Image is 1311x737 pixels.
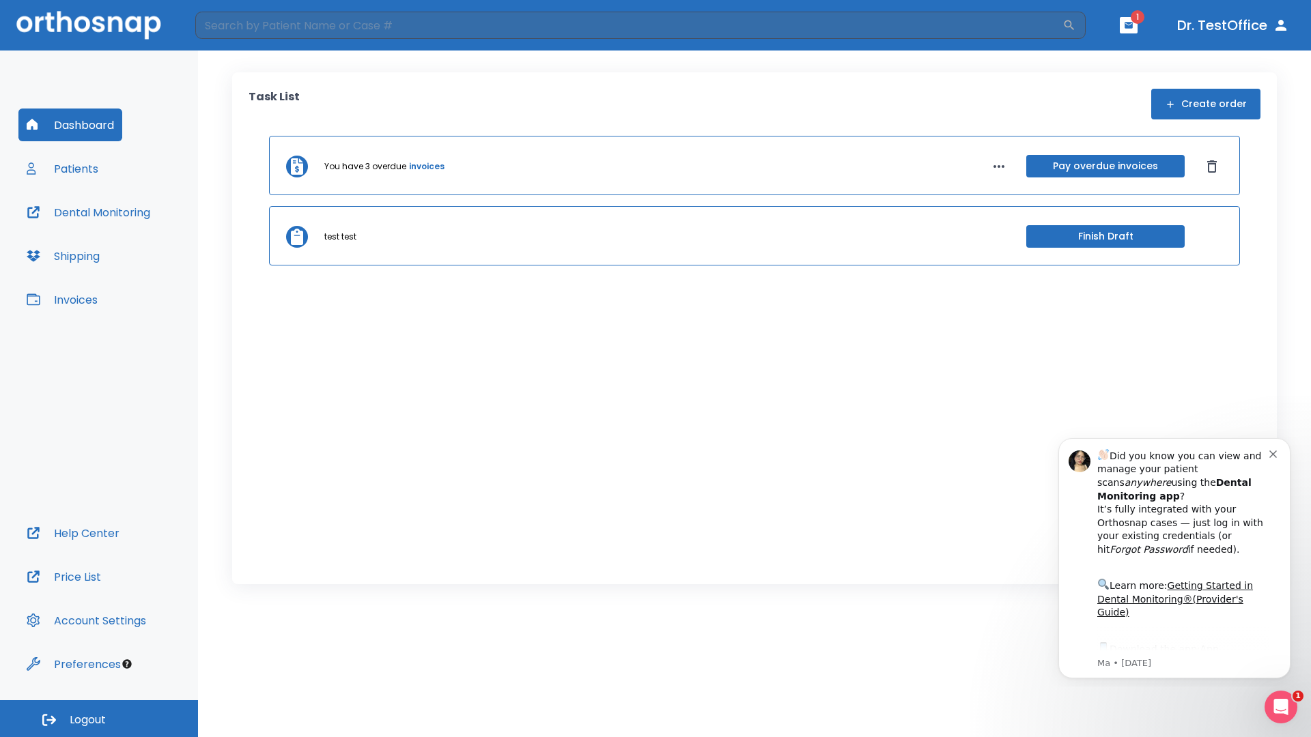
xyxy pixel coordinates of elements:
[16,11,161,39] img: Orthosnap
[324,160,406,173] p: You have 3 overdue
[18,283,106,316] button: Invoices
[59,214,231,284] div: Download the app: | ​ Let us know if you need help getting started!
[59,231,231,244] p: Message from Ma, sent 5w ago
[18,648,129,680] button: Preferences
[1151,89,1260,119] button: Create order
[324,231,356,243] p: test test
[1201,156,1223,177] button: Dismiss
[249,89,300,119] p: Task List
[121,658,133,670] div: Tooltip anchor
[18,196,158,229] button: Dental Monitoring
[18,517,128,549] button: Help Center
[1265,691,1297,723] iframe: Intercom live chat
[18,152,107,185] button: Patients
[409,160,445,173] a: invoices
[231,21,242,32] button: Dismiss notification
[1038,426,1311,687] iframe: Intercom notifications message
[195,12,1062,39] input: Search by Patient Name or Case #
[1131,10,1144,24] span: 1
[1026,155,1185,177] button: Pay overdue invoices
[59,218,181,242] a: App Store
[18,604,154,637] button: Account Settings
[18,560,109,593] button: Price List
[18,240,108,272] button: Shipping
[1172,13,1295,38] button: Dr. TestOffice
[1026,225,1185,248] button: Finish Draft
[70,712,106,727] span: Logout
[1293,691,1303,702] span: 1
[18,109,122,141] button: Dashboard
